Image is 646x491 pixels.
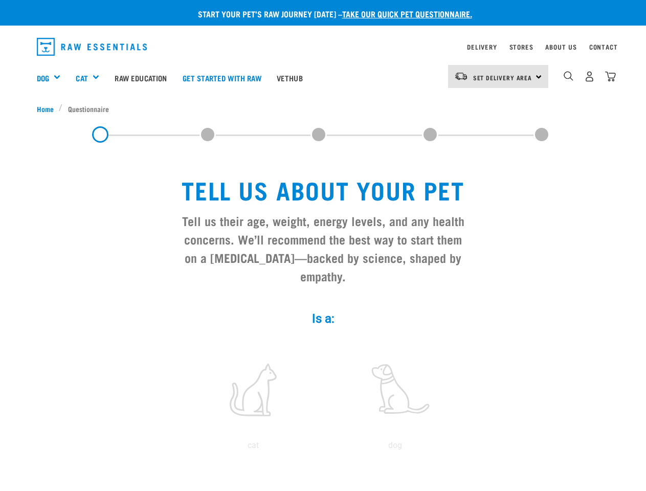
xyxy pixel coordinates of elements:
label: Is a: [170,309,477,328]
h3: Tell us their age, weight, energy levels, and any health concerns. We’ll recommend the best way t... [178,211,469,285]
a: Home [37,103,59,114]
a: About Us [545,45,576,49]
a: Stores [509,45,533,49]
a: Vethub [269,57,310,98]
a: Cat [76,72,87,84]
span: Set Delivery Area [473,76,532,79]
a: Delivery [467,45,497,49]
nav: dropdown navigation [29,34,618,60]
h1: Tell us about your pet [178,175,469,203]
a: Dog [37,72,49,84]
span: Home [37,103,54,114]
nav: breadcrumbs [37,103,610,114]
img: van-moving.png [454,72,468,81]
img: user.png [584,71,595,82]
a: Get started with Raw [175,57,269,98]
img: home-icon-1@2x.png [564,71,573,81]
a: take our quick pet questionnaire. [342,11,472,16]
img: Raw Essentials Logo [37,38,147,56]
img: home-icon@2x.png [605,71,616,82]
a: Raw Education [107,57,174,98]
p: dog [326,439,464,452]
a: Contact [589,45,618,49]
p: cat [184,439,322,452]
